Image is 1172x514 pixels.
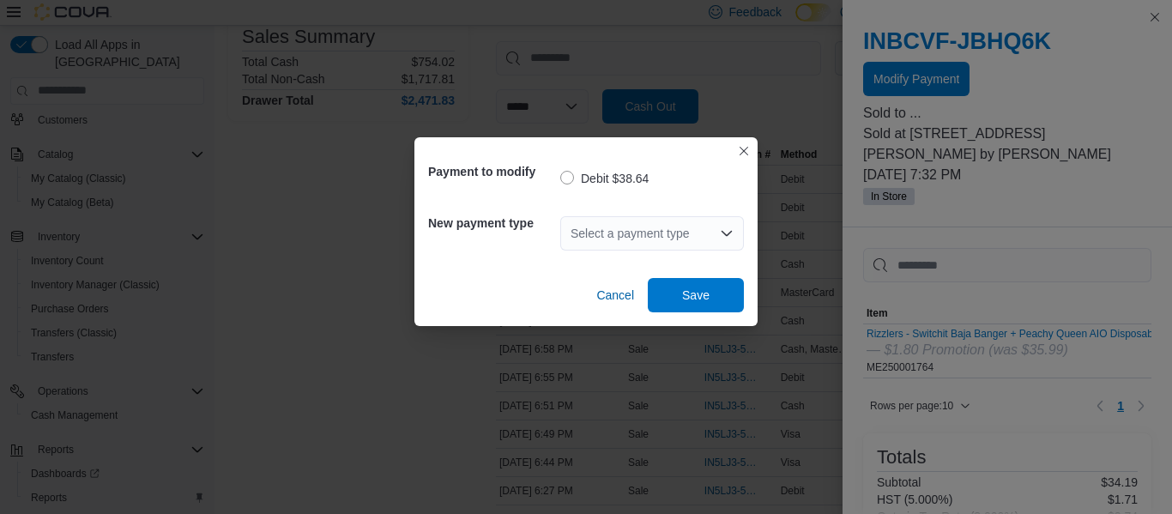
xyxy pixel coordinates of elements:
input: Accessible screen reader label [571,223,572,244]
h5: New payment type [428,206,557,240]
button: Save [648,278,744,312]
button: Open list of options [720,227,734,240]
label: Debit $38.64 [560,168,649,189]
button: Closes this modal window [734,141,754,161]
button: Cancel [589,278,641,312]
span: Cancel [596,287,634,304]
h5: Payment to modify [428,154,557,189]
span: Save [682,287,710,304]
